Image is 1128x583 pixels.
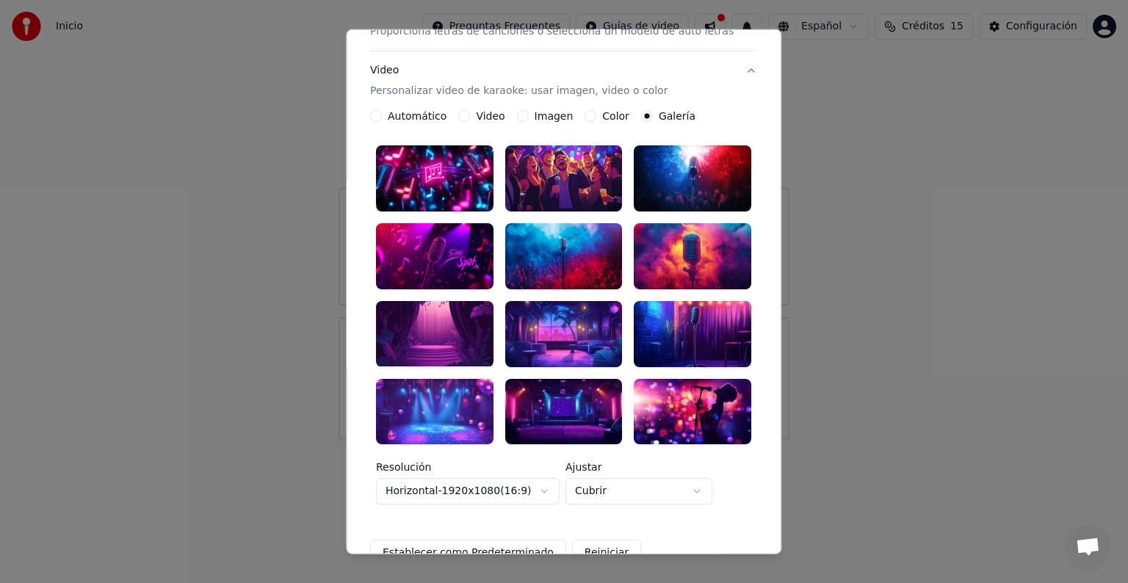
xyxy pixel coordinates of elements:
[572,540,641,566] button: Reiniciar
[659,111,695,121] label: Galería
[370,84,668,98] p: Personalizar video de karaoke: usar imagen, video o color
[565,462,712,472] label: Ajustar
[477,111,505,121] label: Video
[370,24,734,39] p: Proporciona letras de canciones o selecciona un modelo de auto letras
[370,110,757,578] div: VideoPersonalizar video de karaoke: usar imagen, video o color
[376,462,560,472] label: Resolución
[370,540,566,566] button: Establecer como Predeterminado
[370,63,668,98] div: Video
[535,111,574,121] label: Imagen
[388,111,446,121] label: Automático
[603,111,630,121] label: Color
[370,51,757,110] button: VideoPersonalizar video de karaoke: usar imagen, video o color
